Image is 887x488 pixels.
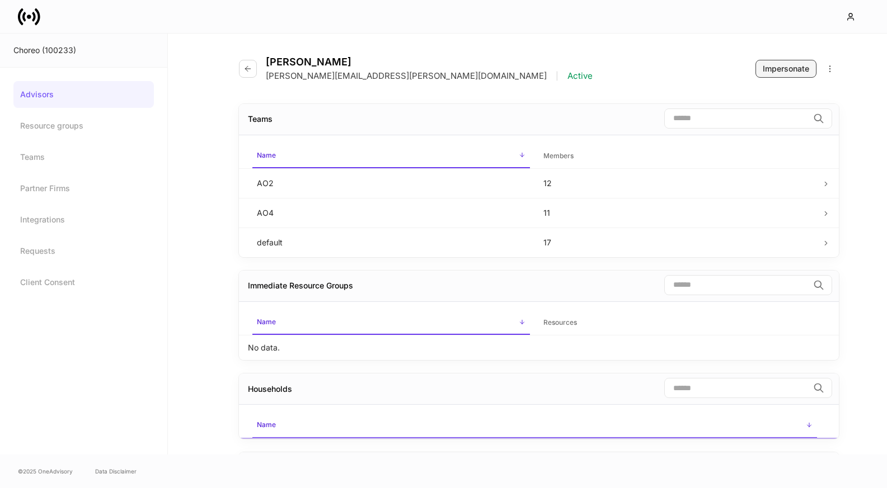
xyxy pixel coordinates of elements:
span: Members [539,145,817,168]
p: | [556,70,559,82]
p: [PERSON_NAME][EMAIL_ADDRESS][PERSON_NAME][DOMAIN_NAME] [266,70,547,82]
button: Impersonate [755,60,816,78]
span: © 2025 OneAdvisory [18,467,73,476]
span: Resources [539,311,817,334]
td: default [248,228,535,257]
a: Teams [13,144,154,170]
h6: Name [257,150,276,160]
p: Active [567,70,593,82]
h6: Name [257,419,276,430]
td: 12 [534,168,822,198]
a: Requests [13,238,154,264]
span: Name [252,311,531,335]
div: Teams [248,113,273,125]
h6: Members [543,150,574,161]
div: Impersonate [763,63,809,74]
td: 11 [534,198,822,228]
a: Client Consent [13,269,154,296]
td: 17 [534,228,822,257]
p: No data. [248,342,280,353]
a: Integrations [13,206,154,233]
td: AO4 [248,198,535,228]
div: Households [248,383,292,395]
div: Immediate Resource Groups [248,280,353,291]
span: Name [252,144,531,168]
h6: Name [257,316,276,327]
a: Resource groups [13,112,154,139]
td: AO2 [248,168,535,198]
a: Advisors [13,81,154,108]
div: Choreo (100233) [13,45,154,56]
a: Data Disclaimer [95,467,137,476]
span: Name [252,414,817,438]
a: Partner Firms [13,175,154,202]
h4: [PERSON_NAME] [266,56,593,68]
h6: Resources [543,317,577,328]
